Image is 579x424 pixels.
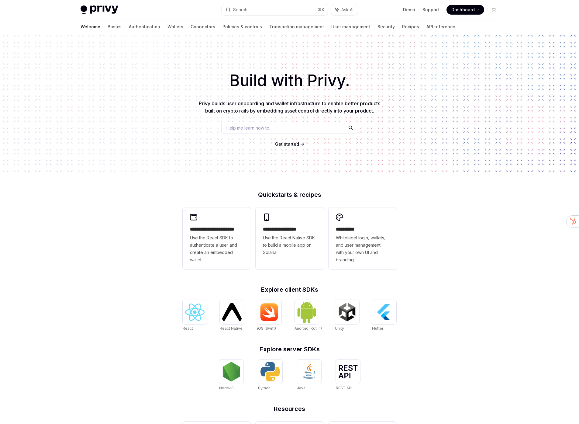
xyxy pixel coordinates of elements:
a: Recipes [402,19,419,34]
img: Python [260,362,280,381]
span: Flutter [372,326,383,331]
span: Java [297,386,305,390]
span: NodeJS [219,386,234,390]
span: Ask AI [341,7,353,13]
div: Search... [233,6,250,13]
button: Search...⌘K [222,4,328,15]
a: Wallets [167,19,183,34]
a: Demo [403,7,415,13]
span: Unity [335,326,344,331]
span: ⌘ K [318,7,324,12]
a: Android (Kotlin)Android (Kotlin) [295,300,322,332]
a: React NativeReact Native [220,300,244,332]
a: API reference [426,19,455,34]
span: REST API [336,386,352,390]
span: React Native [220,326,243,331]
a: **** **** **** ***Use the React Native SDK to build a mobile app on Solana. [256,207,324,269]
a: NodeJSNodeJS [219,360,243,391]
h2: Resources [183,406,397,412]
button: Toggle dark mode [489,5,499,15]
span: Use the React Native SDK to build a mobile app on Solana. [263,234,316,256]
img: Flutter [374,302,394,322]
img: iOS (Swift) [260,303,279,321]
span: React [183,326,193,331]
span: iOS (Swift) [257,326,276,331]
a: User management [331,19,370,34]
img: React [185,304,205,321]
h2: Explore client SDKs [183,287,397,293]
span: Privy builds user onboarding and wallet infrastructure to enable better products built on crypto ... [199,100,380,114]
a: Security [377,19,395,34]
a: Get started [275,141,299,147]
h2: Quickstarts & recipes [183,192,397,198]
a: ReactReact [183,300,207,332]
a: Basics [108,19,122,34]
h2: Explore server SDKs [183,346,397,352]
img: React Native [222,303,242,321]
img: light logo [81,5,118,14]
a: Dashboard [446,5,484,15]
a: Authentication [129,19,160,34]
button: Ask AI [331,4,358,15]
a: Transaction management [269,19,324,34]
span: Android (Kotlin) [295,326,322,331]
span: Help me learn how to… [226,125,273,131]
img: Unity [337,302,357,322]
a: iOS (Swift)iOS (Swift) [257,300,281,332]
a: Connectors [191,19,215,34]
span: Python [258,386,271,390]
h1: Build with Privy. [10,69,569,92]
a: REST APIREST API [336,360,360,391]
img: NodeJS [222,362,241,381]
span: Use the React SDK to authenticate a user and create an embedded wallet. [190,234,243,263]
a: Policies & controls [222,19,262,34]
img: Java [299,362,319,381]
a: **** *****Whitelabel login, wallets, and user management with your own UI and branding. [329,207,397,269]
a: Support [422,7,439,13]
a: JavaJava [297,360,321,391]
a: Welcome [81,19,100,34]
span: Whitelabel login, wallets, and user management with your own UI and branding. [336,234,389,263]
a: PythonPython [258,360,282,391]
span: Dashboard [451,7,475,13]
a: UnityUnity [335,300,359,332]
a: FlutterFlutter [372,300,396,332]
img: Android (Kotlin) [297,301,316,323]
img: REST API [338,365,358,378]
